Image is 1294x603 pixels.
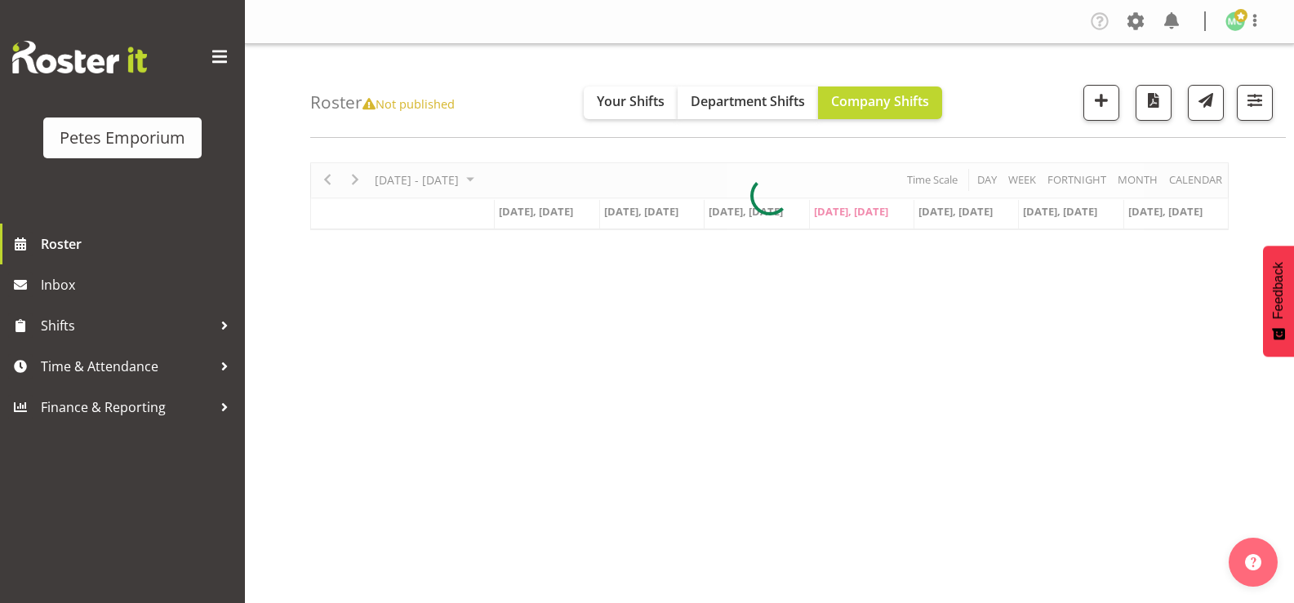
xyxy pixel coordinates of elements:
[41,232,237,256] span: Roster
[1245,554,1261,570] img: help-xxl-2.png
[1188,85,1224,121] button: Send a list of all shifts for the selected filtered period to all rostered employees.
[597,92,665,110] span: Your Shifts
[678,86,818,119] button: Department Shifts
[310,93,455,112] h4: Roster
[1271,262,1286,319] span: Feedback
[41,354,212,379] span: Time & Attendance
[1136,85,1172,121] button: Download a PDF of the roster according to the set date range.
[362,95,455,112] span: Not published
[1263,246,1294,357] button: Feedback - Show survey
[41,313,212,338] span: Shifts
[691,92,805,110] span: Department Shifts
[41,273,237,297] span: Inbox
[831,92,929,110] span: Company Shifts
[1237,85,1273,121] button: Filter Shifts
[1083,85,1119,121] button: Add a new shift
[1225,11,1245,31] img: melissa-cowen2635.jpg
[818,86,942,119] button: Company Shifts
[60,126,185,150] div: Petes Emporium
[584,86,678,119] button: Your Shifts
[41,395,212,419] span: Finance & Reporting
[12,41,147,73] img: Rosterit website logo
